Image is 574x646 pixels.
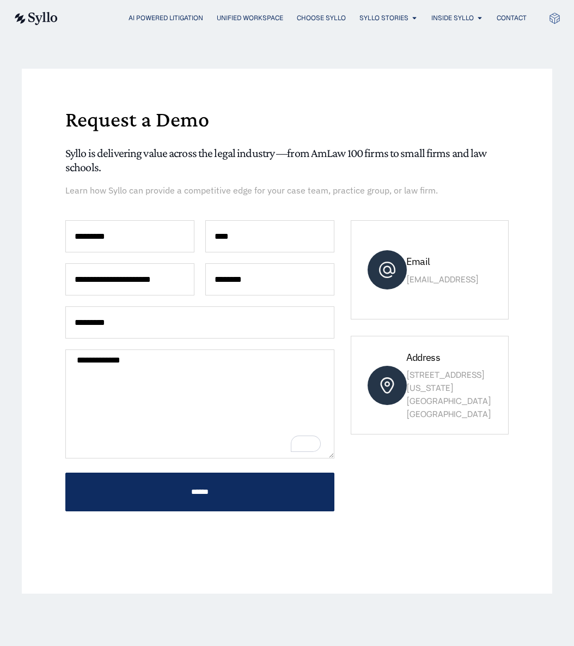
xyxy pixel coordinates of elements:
[297,13,346,23] a: Choose Syllo
[65,108,509,130] h1: Request a Demo
[406,351,440,364] span: Address
[406,369,492,421] p: [STREET_ADDRESS] [US_STATE][GEOGRAPHIC_DATA] [GEOGRAPHIC_DATA]
[65,349,334,458] textarea: To enrich screen reader interactions, please activate Accessibility in Grammarly extension settings
[217,13,283,23] a: Unified Workspace
[80,13,527,23] div: Menu Toggle
[65,184,509,197] p: Learn how Syllo can provide a competitive edge for your case team, practice group, or law firm.
[13,12,58,25] img: syllo
[65,146,509,175] h5: Syllo is delivering value across the legal industry —from AmLaw 100 firms to small firms and law ...
[497,13,527,23] a: Contact
[406,273,492,286] p: [EMAIL_ADDRESS]
[129,13,203,23] a: AI Powered Litigation
[406,255,430,268] span: Email
[359,13,408,23] a: Syllo Stories
[431,13,474,23] a: Inside Syllo
[80,13,527,23] nav: Menu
